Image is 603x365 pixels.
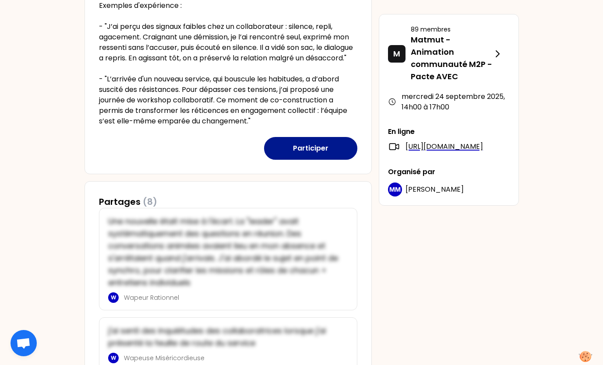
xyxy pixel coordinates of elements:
[264,137,357,160] button: Participer
[406,141,483,152] a: [URL][DOMAIN_NAME]
[124,354,343,362] p: Wapeuse Miséricordieuse
[124,293,343,302] p: Wapeur Rationnel
[111,294,116,301] p: W
[388,167,510,177] p: Organisé par
[406,184,464,194] span: [PERSON_NAME]
[111,354,116,361] p: W
[388,126,510,137] p: En ligne
[411,34,492,83] p: Matmut - Animation communauté M2P - Pacte AVEC
[143,196,157,208] span: (8)
[393,48,400,60] p: M
[11,330,37,356] div: Ouvrir le chat
[411,25,492,34] p: 89 membres
[99,196,157,208] h3: Partages
[389,185,401,194] p: MM
[108,215,343,289] p: Une nouvelle était mise à l'écart. La "leader" avait systématiquement des questions en réunion. D...
[108,325,343,349] p: j'ai senti des inquiétudes des collaboratrices lorsque j'ai présenté la feuille de route du service
[388,91,510,112] div: mercredi 24 septembre 2025 , 14h00 à 17h00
